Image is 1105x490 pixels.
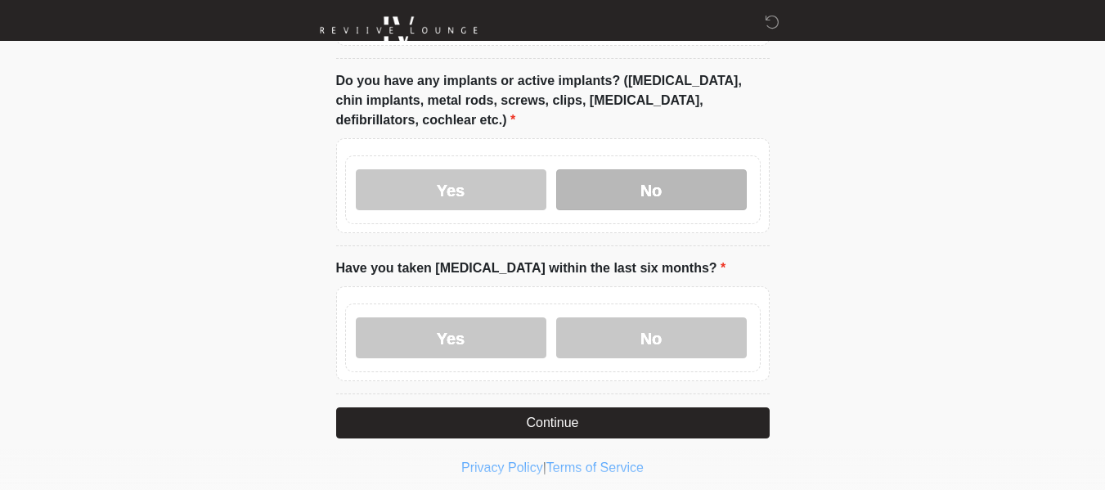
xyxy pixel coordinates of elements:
[356,169,546,210] label: Yes
[546,461,644,474] a: Terms of Service
[320,12,478,49] img: Reviive Lounge Logo
[336,71,770,130] label: Do you have any implants or active implants? ([MEDICAL_DATA], chin implants, metal rods, screws, ...
[556,317,747,358] label: No
[356,317,546,358] label: Yes
[336,407,770,438] button: Continue
[556,169,747,210] label: No
[461,461,543,474] a: Privacy Policy
[543,461,546,474] a: |
[336,258,726,278] label: Have you taken [MEDICAL_DATA] within the last six months?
